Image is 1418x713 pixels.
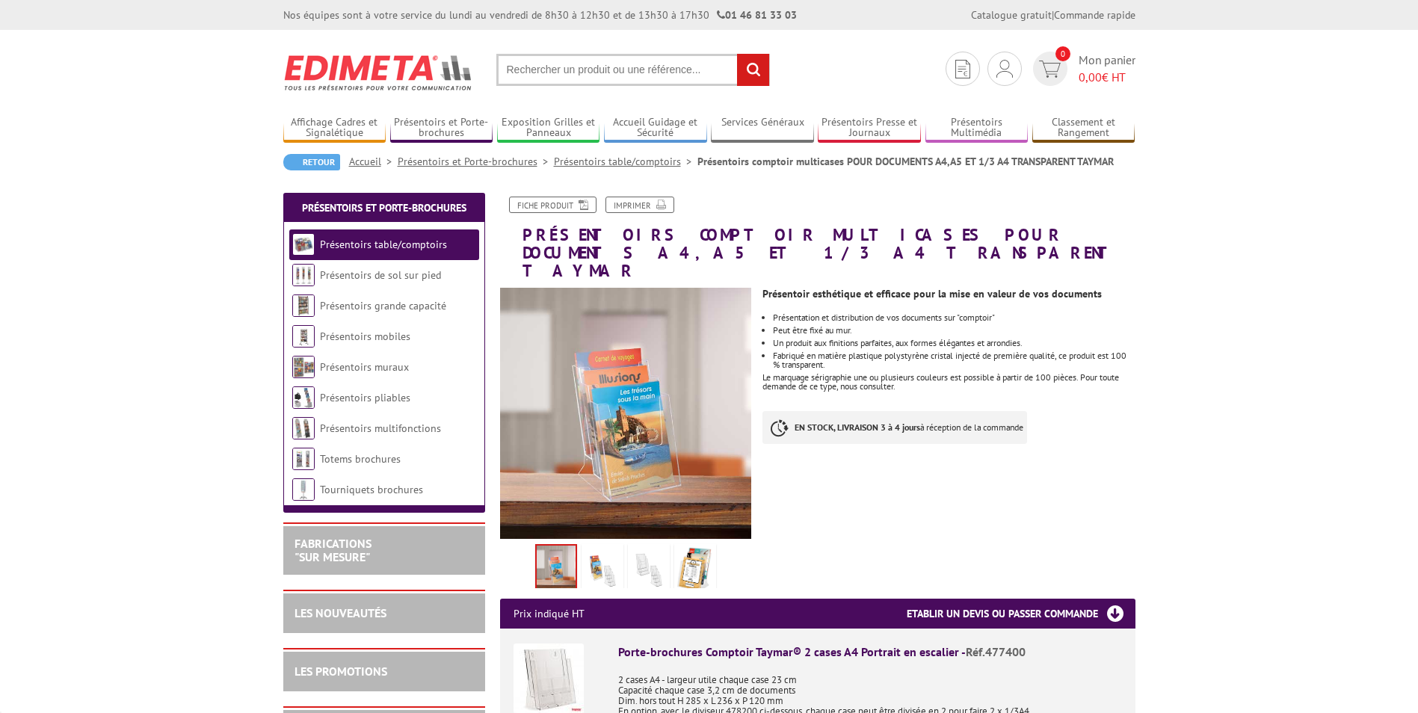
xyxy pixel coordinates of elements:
[631,547,667,593] img: porte_brochures_comptoirs_477300.jpg
[737,54,769,86] input: rechercher
[818,116,921,141] a: Présentoirs Presse et Journaux
[496,54,770,86] input: Rechercher un produit ou une référence...
[292,325,315,348] img: Présentoirs mobiles
[320,299,446,312] a: Présentoirs grande capacité
[1079,69,1135,86] span: € HT
[292,294,315,317] img: Présentoirs grande capacité
[292,264,315,286] img: Présentoirs de sol sur pied
[497,116,600,141] a: Exposition Grilles et Panneaux
[283,116,386,141] a: Affichage Cadres et Signalétique
[514,599,585,629] p: Prix indiqué HT
[537,546,576,592] img: porte_brochures_comptoirs_multicases_a4_a5_1-3a4_taymar_477300_mise_en_situation.jpg
[295,605,386,620] a: LES NOUVEAUTÉS
[398,155,554,168] a: Présentoirs et Porte-brochures
[320,483,423,496] a: Tourniquets brochures
[1039,61,1061,78] img: devis rapide
[677,547,713,593] img: presentoir_3cases_a4_eco_portrait_escalier__477300_.jpg
[773,339,1135,348] li: Un produit aux finitions parfaites, aux formes élégantes et arrondies.
[1029,52,1135,86] a: devis rapide 0 Mon panier 0,00€ HT
[795,422,920,433] strong: EN STOCK, LIVRAISON 3 à 4 jours
[773,313,1135,322] li: Présentation et distribution de vos documents sur "comptoir"
[971,8,1052,22] a: Catalogue gratuit
[697,154,1114,169] li: Présentoirs comptoir multicases POUR DOCUMENTS A4,A5 ET 1/3 A4 TRANSPARENT TAYMAR
[390,116,493,141] a: Présentoirs et Porte-brochures
[509,197,597,213] a: Fiche produit
[1032,116,1135,141] a: Classement et Rangement
[971,7,1135,22] div: |
[292,448,315,470] img: Totems brochures
[295,664,387,679] a: LES PROMOTIONS
[500,288,752,540] img: porte_brochures_comptoirs_multicases_a4_a5_1-3a4_taymar_477300_mise_en_situation.jpg
[302,201,466,214] a: Présentoirs et Porte-brochures
[320,360,409,374] a: Présentoirs muraux
[320,330,410,343] a: Présentoirs mobiles
[925,116,1029,141] a: Présentoirs Multimédia
[773,326,1135,335] li: Peut être fixé au mur.
[320,268,441,282] a: Présentoirs de sol sur pied
[1079,70,1102,84] span: 0,00
[1054,8,1135,22] a: Commande rapide
[907,599,1135,629] h3: Etablir un devis ou passer commande
[585,547,620,593] img: porte_brochures_comptoirs_477300_vide_plein.jpg
[292,233,315,256] img: Présentoirs table/comptoirs
[349,155,398,168] a: Accueil
[605,197,674,213] a: Imprimer
[283,154,340,170] a: Retour
[762,411,1027,444] p: à réception de la commande
[554,155,697,168] a: Présentoirs table/comptoirs
[966,644,1026,659] span: Réf.477400
[320,422,441,435] a: Présentoirs multifonctions
[618,643,1122,661] div: Porte-brochures Comptoir Taymar® 2 cases A4 Portrait en escalier -
[320,391,410,404] a: Présentoirs pliables
[283,7,797,22] div: Nos équipes sont à votre service du lundi au vendredi de 8h30 à 12h30 et de 13h30 à 17h30
[604,116,707,141] a: Accueil Guidage et Sécurité
[295,536,372,564] a: FABRICATIONS"Sur Mesure"
[320,452,401,466] a: Totems brochures
[1079,52,1135,86] span: Mon panier
[283,45,474,100] img: Edimeta
[717,8,797,22] strong: 01 46 81 33 03
[292,386,315,409] img: Présentoirs pliables
[762,373,1135,391] div: Le marquage sérigraphie une ou plusieurs couleurs est possible à partir de 100 pièces. Pour toute...
[292,356,315,378] img: Présentoirs muraux
[292,478,315,501] img: Tourniquets brochures
[955,60,970,78] img: devis rapide
[773,351,1135,369] li: Fabriqué en matière plastique polystyrène cristal injecté de première qualité, ce produit est 100...
[711,116,814,141] a: Services Généraux
[292,417,315,439] img: Présentoirs multifonctions
[1055,46,1070,61] span: 0
[762,287,1102,300] strong: Présentoir esthétique et efficace pour la mise en valeur de vos documents
[996,60,1013,78] img: devis rapide
[320,238,447,251] a: Présentoirs table/comptoirs
[489,197,1147,280] h1: Présentoirs comptoir multicases POUR DOCUMENTS A4,A5 ET 1/3 A4 TRANSPARENT TAYMAR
